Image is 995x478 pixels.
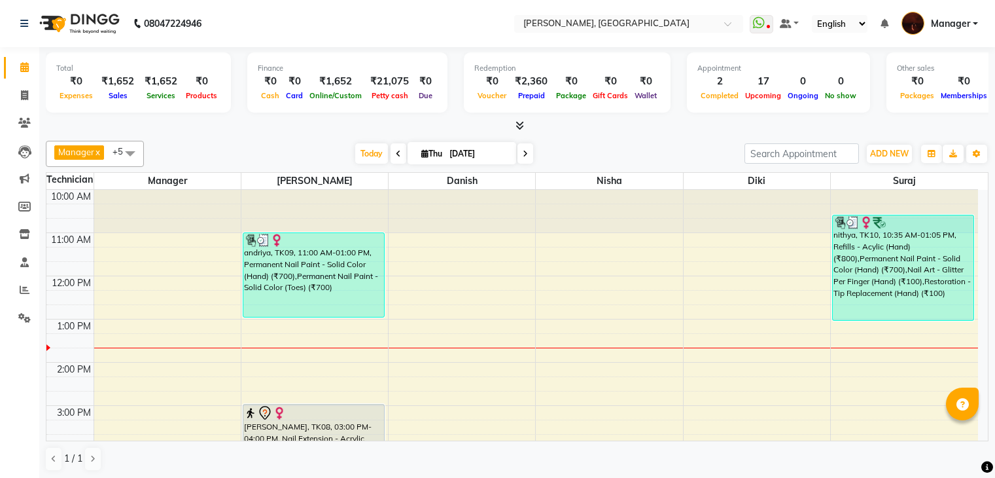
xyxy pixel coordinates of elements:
[56,74,96,89] div: ₹0
[833,215,973,320] div: nithya, TK10, 10:35 AM-01:05 PM, Refills - Acylic (Hand) (₹800),Permanent Nail Paint - Solid Colo...
[241,173,388,189] span: [PERSON_NAME]
[144,5,201,42] b: 08047224946
[684,173,830,189] span: Diki
[54,406,94,420] div: 3:00 PM
[784,91,822,100] span: Ongoing
[536,173,682,189] span: Nisha
[243,233,384,317] div: andriya, TK09, 11:00 AM-01:00 PM, Permanent Nail Paint - Solid Color (Hand) (₹700),Permanent Nail...
[901,12,924,35] img: Manager
[64,452,82,466] span: 1 / 1
[445,144,511,164] input: 2025-09-04
[474,91,510,100] span: Voucher
[784,74,822,89] div: 0
[697,74,742,89] div: 2
[258,63,437,74] div: Finance
[474,63,660,74] div: Redemption
[94,147,100,157] a: x
[183,91,220,100] span: Products
[48,233,94,247] div: 11:00 AM
[258,74,283,89] div: ₹0
[96,74,139,89] div: ₹1,652
[631,91,660,100] span: Wallet
[365,74,414,89] div: ₹21,075
[183,74,220,89] div: ₹0
[143,91,179,100] span: Services
[697,63,860,74] div: Appointment
[474,74,510,89] div: ₹0
[113,146,133,156] span: +5
[306,74,365,89] div: ₹1,652
[283,74,306,89] div: ₹0
[306,91,365,100] span: Online/Custom
[697,91,742,100] span: Completed
[94,173,241,189] span: Manager
[415,91,436,100] span: Due
[510,74,553,89] div: ₹2,360
[589,91,631,100] span: Gift Cards
[931,17,970,31] span: Manager
[54,363,94,377] div: 2:00 PM
[258,91,283,100] span: Cash
[515,91,548,100] span: Prepaid
[631,74,660,89] div: ₹0
[49,276,94,290] div: 12:00 PM
[553,91,589,100] span: Package
[56,91,96,100] span: Expenses
[897,74,937,89] div: ₹0
[742,74,784,89] div: 17
[897,91,937,100] span: Packages
[355,143,388,164] span: Today
[54,320,94,333] div: 1:00 PM
[368,91,411,100] span: Petty cash
[742,91,784,100] span: Upcoming
[46,173,94,187] div: Technician
[940,426,982,465] iframe: chat widget
[870,149,909,158] span: ADD NEW
[937,91,990,100] span: Memberships
[389,173,535,189] span: Danish
[56,63,220,74] div: Total
[33,5,123,42] img: logo
[553,74,589,89] div: ₹0
[744,143,859,164] input: Search Appointment
[414,74,437,89] div: ₹0
[58,147,94,157] span: Manager
[243,405,384,445] div: [PERSON_NAME], TK08, 03:00 PM-04:00 PM, Nail Extension - Acrylic (Hand)
[831,173,978,189] span: suraj
[589,74,631,89] div: ₹0
[139,74,183,89] div: ₹1,652
[105,91,131,100] span: Sales
[867,145,912,163] button: ADD NEW
[48,190,94,204] div: 10:00 AM
[283,91,306,100] span: Card
[418,149,445,158] span: Thu
[937,74,990,89] div: ₹0
[822,91,860,100] span: No show
[822,74,860,89] div: 0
